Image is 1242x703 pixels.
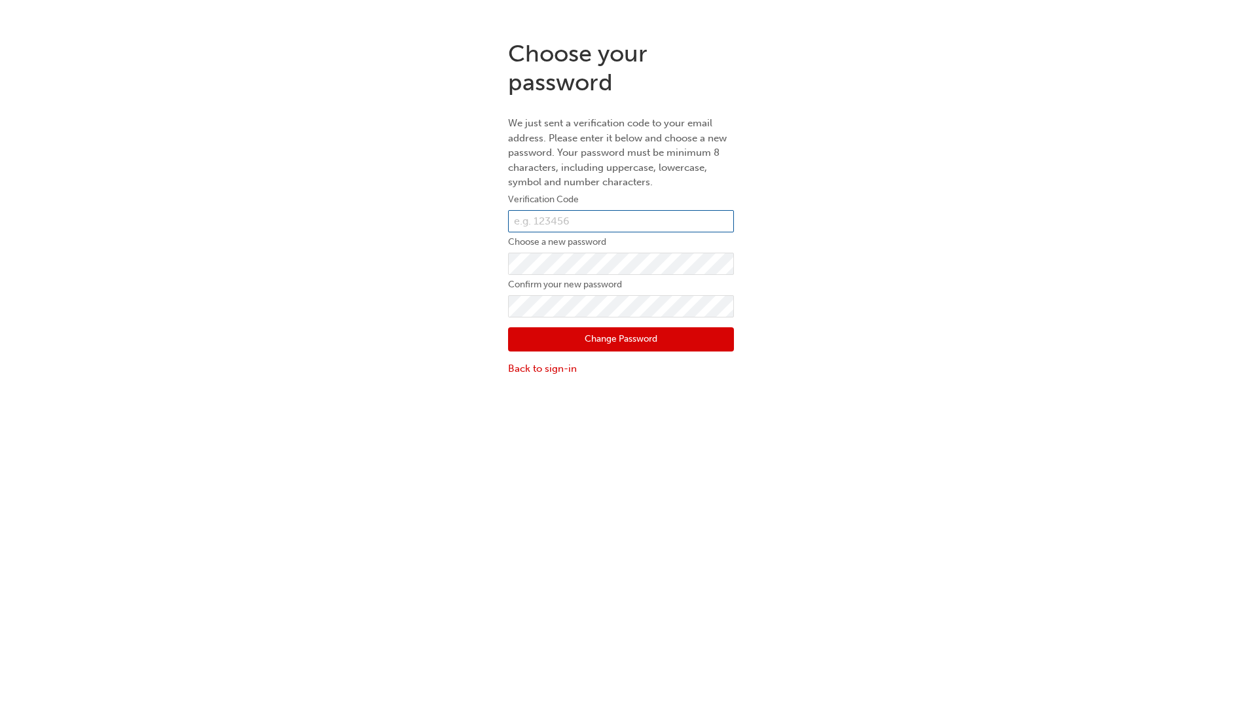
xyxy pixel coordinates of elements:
label: Choose a new password [508,234,734,250]
p: We just sent a verification code to your email address. Please enter it below and choose a new pa... [508,116,734,190]
a: Back to sign-in [508,361,734,376]
label: Confirm your new password [508,277,734,293]
h1: Choose your password [508,39,734,96]
button: Change Password [508,327,734,352]
input: e.g. 123456 [508,210,734,232]
label: Verification Code [508,192,734,207]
